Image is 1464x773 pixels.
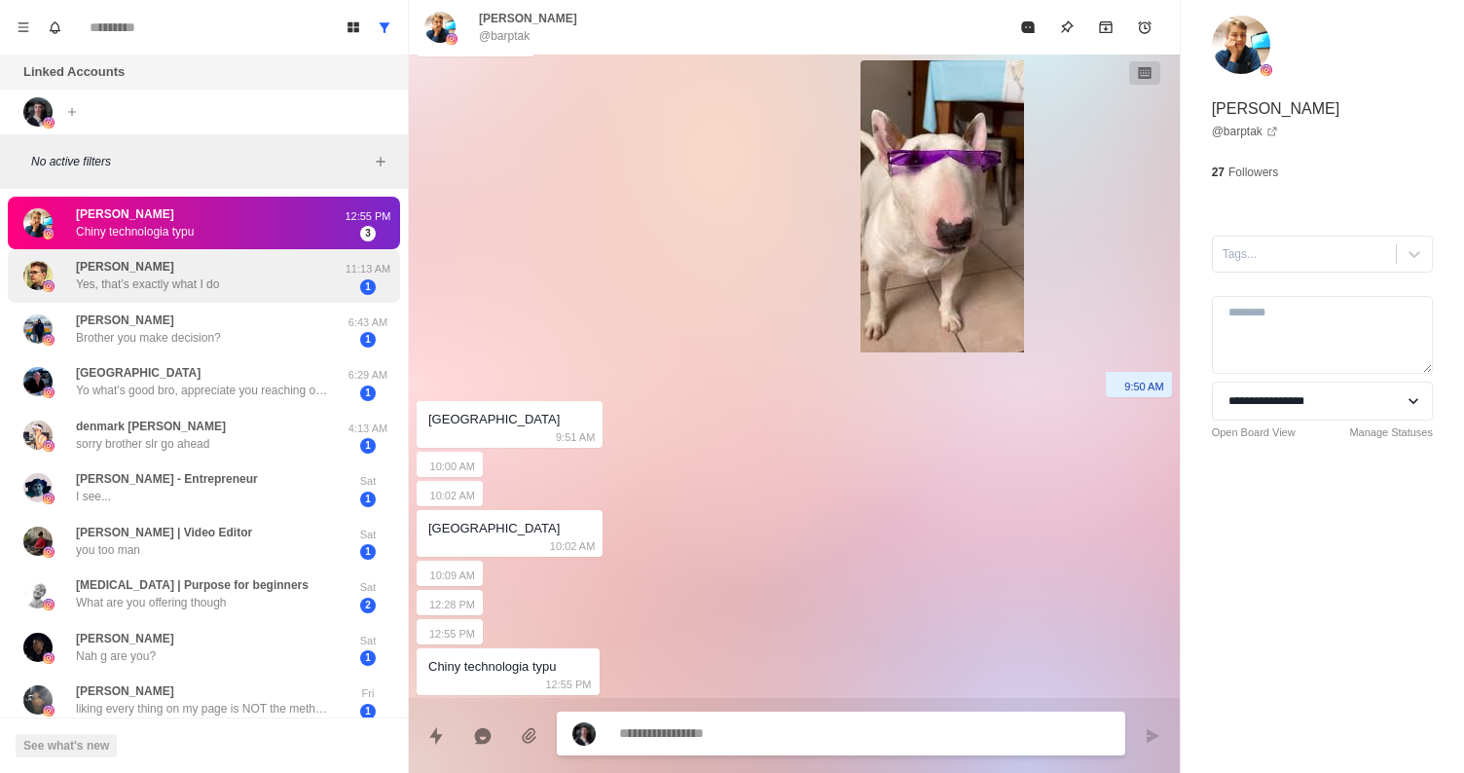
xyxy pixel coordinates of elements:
img: picture [23,685,53,715]
p: 4:13 AM [344,421,392,437]
span: 1 [360,386,376,401]
p: 12:28 PM [429,594,475,615]
button: Send message [1133,717,1172,755]
p: [PERSON_NAME] [76,630,174,647]
p: Sat [344,527,392,543]
p: Sat [344,473,392,490]
a: Open Board View [1212,424,1296,441]
p: 10:00 AM [430,456,475,477]
p: sorry brother slr go ahead [76,435,209,453]
button: Pin [1047,8,1086,47]
p: [PERSON_NAME] [76,682,174,700]
p: 10:02 AM [550,535,595,557]
p: [PERSON_NAME] [76,312,174,329]
p: 10:02 AM [430,485,475,506]
p: [PERSON_NAME] [1212,97,1340,121]
button: Notifications [39,12,70,43]
button: Archive [1086,8,1125,47]
p: 12:55 PM [545,674,591,695]
button: See what's new [16,734,117,757]
a: Manage Statuses [1349,424,1433,441]
img: picture [43,599,55,610]
p: 10:09 AM [430,565,475,586]
button: Add media [510,717,549,755]
img: picture [43,493,55,504]
img: picture [43,334,55,346]
span: 3 [360,226,376,241]
p: liking every thing on my page is NOT the method bro lool [76,700,329,718]
img: image [860,60,1024,352]
img: picture [1261,64,1272,76]
p: Nah g are you? [76,647,156,665]
div: Chiny technologia typu [428,656,557,678]
button: Menu [8,12,39,43]
p: Sat [344,633,392,649]
p: 9:50 AM [1124,376,1163,397]
p: What are you offering though [76,594,227,611]
img: picture [43,117,55,129]
img: picture [43,705,55,717]
img: picture [23,527,53,556]
img: picture [43,228,55,239]
span: 1 [360,704,376,719]
p: 9:51 AM [556,426,595,448]
p: @barptak [479,27,530,45]
p: Followers [1228,164,1278,181]
img: picture [23,97,53,127]
p: 12:55 PM [344,208,392,225]
img: picture [23,261,53,290]
p: 27 [1212,164,1225,181]
a: @barptak [1212,123,1278,140]
p: 6:29 AM [344,367,392,384]
p: denmark [PERSON_NAME] [76,418,226,435]
span: 2 [360,598,376,613]
img: picture [23,208,53,238]
p: [GEOGRAPHIC_DATA] [76,364,201,382]
span: 1 [360,544,376,560]
button: Board View [338,12,369,43]
p: [PERSON_NAME] [76,258,174,276]
button: Add account [60,100,84,124]
img: picture [43,440,55,452]
p: Chiny technologia typu [76,223,194,240]
p: No active filters [31,153,369,170]
div: [GEOGRAPHIC_DATA] [428,409,560,430]
p: Yes, that’s exactly what I do [76,276,219,293]
button: Mark as read [1008,8,1047,47]
button: Add reminder [1125,8,1164,47]
img: picture [23,579,53,608]
img: picture [23,421,53,450]
button: Add filters [369,150,392,173]
img: picture [43,386,55,398]
img: picture [424,12,456,43]
span: 1 [360,279,376,295]
button: Quick replies [417,717,456,755]
button: Reply with AI [463,717,502,755]
span: 1 [360,650,376,666]
p: Linked Accounts [23,62,125,82]
button: Show all conversations [369,12,400,43]
p: 11:13 AM [344,261,392,277]
p: Fri [344,685,392,702]
p: I see... [76,488,111,505]
img: picture [446,33,457,45]
p: [PERSON_NAME] - Entrepreneur [76,470,258,488]
span: 1 [360,332,376,348]
span: 1 [360,438,376,454]
p: Brother you make decision? [76,329,221,347]
p: 12:55 PM [429,623,475,644]
p: 6:43 AM [344,314,392,331]
img: picture [43,652,55,664]
p: Yo what’s good bro, appreciate you reaching out. I’m a appointment setter [76,382,329,399]
img: picture [23,367,53,396]
img: picture [43,280,55,292]
p: [PERSON_NAME] | Video Editor [76,524,252,541]
img: picture [23,633,53,662]
span: 1 [360,492,376,507]
img: picture [23,314,53,344]
p: [PERSON_NAME] [76,205,174,223]
p: Sat [344,579,392,596]
img: picture [23,473,53,502]
img: picture [572,722,596,746]
p: [MEDICAL_DATA] | Purpose for beginners [76,576,309,594]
